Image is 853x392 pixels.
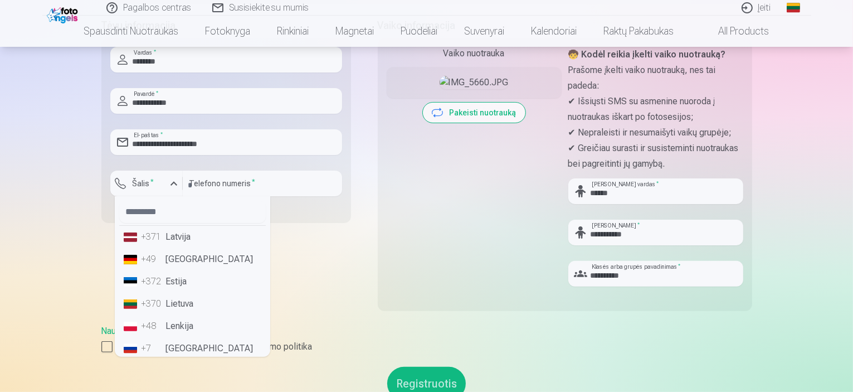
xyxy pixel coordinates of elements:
[688,16,783,47] a: All products
[142,320,164,333] div: +48
[119,270,266,293] li: Estija
[387,47,562,60] div: Vaiko nuotrauka
[423,103,525,123] button: Pakeisti nuotrauką
[142,297,164,311] div: +370
[47,4,81,23] img: /fa2
[591,16,688,47] a: Raktų pakabukas
[119,226,266,248] li: Latvija
[568,141,743,172] p: ✔ Greičiau surasti ir susisteminti nuotraukas bei pagreitinti jų gamybą.
[142,253,164,266] div: +49
[568,125,743,141] p: ✔ Nepraleisti ir nesumaišyti vaikų grupėje;
[192,16,264,47] a: Fotoknyga
[440,76,509,89] img: IMG_5660.JPG
[119,315,266,337] li: Lenkija
[128,178,159,189] label: Šalis
[142,275,164,288] div: +372
[142,230,164,244] div: +371
[110,171,183,196] button: Šalis*
[568,49,726,60] strong: 🧒 Kodėl reikia įkelti vaiko nuotrauką?
[71,16,192,47] a: Spausdinti nuotraukas
[518,16,591,47] a: Kalendoriai
[264,16,323,47] a: Rinkiniai
[568,94,743,125] p: ✔ Išsiųsti SMS su asmenine nuoroda į nuotraukas iškart po fotosesijos;
[451,16,518,47] a: Suvenyrai
[388,16,451,47] a: Puodeliai
[568,62,743,94] p: Prašome įkelti vaiko nuotrauką, nes tai padeda:
[101,340,752,354] label: Sutinku su Naudotojo sutartimi ir privatumo politika
[119,337,266,360] li: [GEOGRAPHIC_DATA]
[323,16,388,47] a: Magnetai
[110,196,183,214] div: [PERSON_NAME] yra privalomas
[119,293,266,315] li: Lietuva
[142,342,164,355] div: +7
[101,325,752,354] div: ,
[119,248,266,270] li: [GEOGRAPHIC_DATA]
[101,326,172,336] a: Naudotojo sutartis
